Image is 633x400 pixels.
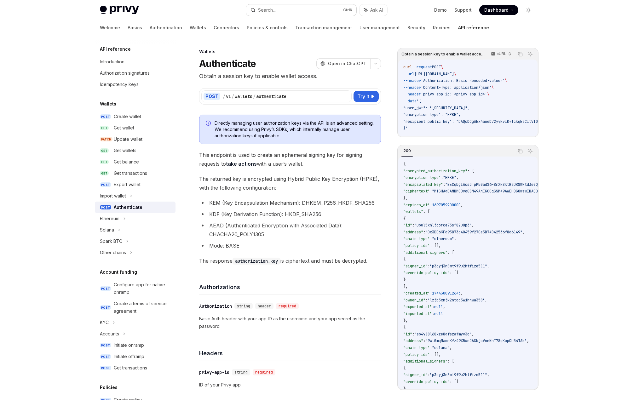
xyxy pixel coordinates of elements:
div: Initiate onramp [114,341,144,349]
span: GET [100,160,109,164]
span: "user_jwt": "[SECURITY_DATA]", [403,106,469,111]
div: Wallets [199,49,381,55]
span: : [412,332,414,337]
span: '{ [417,99,421,104]
a: POSTCreate a terms of service agreement [95,298,176,317]
h5: Account funding [100,268,137,276]
a: POSTCreate wallet [95,111,176,122]
a: Demo [434,7,447,13]
div: Update wallet [114,135,142,143]
span: "policy_ids" [403,352,430,357]
span: "created_at" [403,291,430,296]
span: , [461,203,463,208]
span: null [434,304,443,309]
div: KYC [100,319,109,326]
span: GET [100,148,109,153]
span: { [403,162,406,167]
span: "wallets" [403,209,423,214]
span: : [412,223,414,228]
span: Directly managing user authorization keys via the API is an advanced setting. We recommend using ... [215,120,374,139]
h4: Headers [199,349,381,357]
span: "0x3DE69Fd93873d40459f27Ce5B74B42536f8d6149" [425,230,522,235]
div: Get transactions [114,169,147,177]
h5: Policies [100,384,118,391]
span: "override_policy_ids" [403,270,450,275]
span: [URL][DOMAIN_NAME] [414,71,454,77]
span: : [430,236,432,241]
li: KEM (Key Encapsulation Mechanism): DHKEM_P256_HKDF_SHA256 [199,198,381,207]
button: Search...CtrlK [246,4,356,16]
a: POSTExport wallet [95,179,176,190]
span: The returned key is encrypted using Hybrid Public Key Encryption (HPKE), with the following confi... [199,174,381,192]
a: API reference [458,20,489,35]
a: POSTConfigure app for native onramp [95,279,176,298]
span: The response is ciphertext and must be decrypted. [199,256,381,265]
span: : [432,304,434,309]
span: --header [403,92,421,97]
a: Idempotency keys [95,79,176,90]
span: "policy_ids" [403,243,430,248]
span: , [527,338,529,343]
span: , [443,304,445,309]
span: : [428,372,430,377]
a: POSTGet transactions [95,362,176,374]
button: cURL [487,49,514,60]
span: string [234,370,248,375]
h4: Authorizations [199,283,381,291]
span: "additional_signers" [403,250,447,255]
div: Configure app for native onramp [114,281,172,296]
span: 1744300912643 [432,291,461,296]
a: take actions [226,161,257,167]
div: wallets [235,93,252,100]
span: Try it [357,93,369,100]
a: Support [454,7,472,13]
span: POST [100,305,111,310]
span: : [ [423,209,430,214]
div: privy-app-id [199,369,229,375]
span: Obtain a session key to enable wallet access. [401,52,485,57]
span: , [472,332,474,337]
div: / [232,93,234,100]
span: "id" [403,332,412,337]
span: GET [100,126,109,130]
span: "imported_at" [403,311,432,316]
a: Basics [128,20,142,35]
code: authorization_key [233,258,280,265]
li: KDF (Key Derivation Function): HKDF_SHA256 [199,210,381,219]
button: Ask AI [526,147,534,155]
span: "owner_id" [403,298,425,303]
div: Get wallets [114,147,136,154]
h5: API reference [100,45,131,53]
span: POST [100,343,111,348]
a: POSTAuthenticate [95,202,176,213]
span: , [454,236,456,241]
div: Other chains [100,249,126,256]
a: GETGet transactions [95,168,176,179]
div: Import wallet [100,192,126,200]
span: { [403,257,406,262]
span: "id" [403,223,412,228]
div: Authorization signatures [100,69,150,77]
span: --request [412,65,432,70]
span: } [403,277,406,282]
span: "address" [403,338,423,343]
div: Get wallet [114,124,134,132]
button: Ask AI [526,50,534,58]
span: : [443,182,445,187]
span: "solana" [432,345,450,350]
div: authenticate [256,93,286,100]
div: Export wallet [114,181,141,188]
span: POST [100,205,111,210]
span: : [], [430,243,441,248]
a: POSTInitiate onramp [95,340,176,351]
span: ], [403,284,408,289]
div: Initiate offramp [114,353,144,360]
button: Ask AI [360,4,387,16]
span: "chain_type" [403,345,430,350]
button: Copy the contents from the code block [516,147,524,155]
span: "lzjb3xnjk2ntod3w1hgwa358" [428,298,485,303]
a: Security [407,20,425,35]
div: Introduction [100,58,124,66]
span: "address" [403,230,423,235]
div: 200 [401,147,413,155]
